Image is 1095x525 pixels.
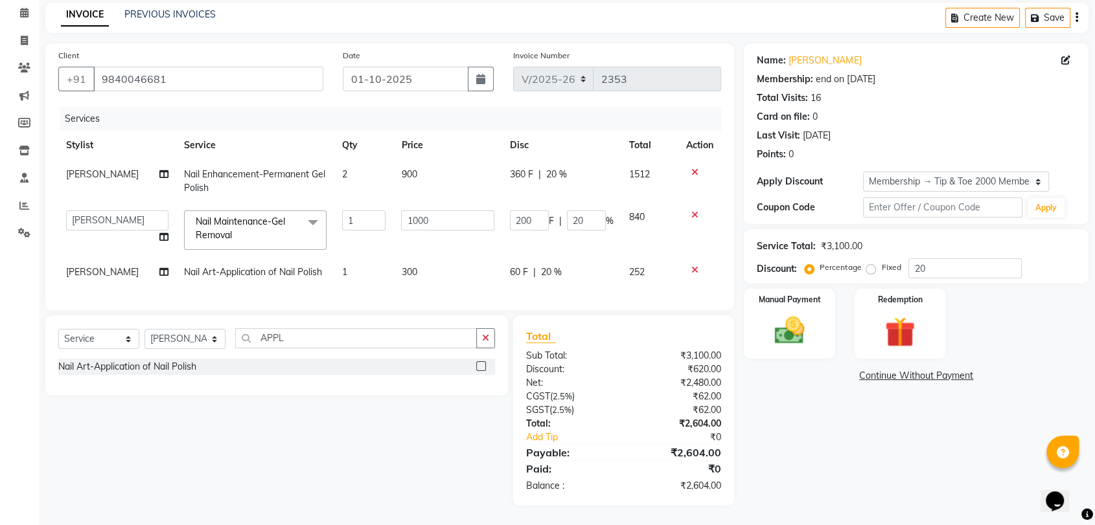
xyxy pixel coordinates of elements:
[516,430,641,444] a: Add Tip
[526,330,556,343] span: Total
[624,461,732,476] div: ₹0
[516,376,624,390] div: Net:
[1028,198,1065,218] button: Apply
[184,266,322,278] span: Nail Art-Application of Nail Polish
[502,131,621,160] th: Disc
[58,360,196,374] div: Nail Art-Application of Nail Polish
[516,461,624,476] div: Paid:
[516,390,624,403] div: ( )
[757,148,786,161] div: Points:
[235,328,477,348] input: Search or Scan
[863,197,1022,218] input: Enter Offer / Coupon Code
[757,129,800,142] div: Last Visit:
[510,265,528,279] span: 60 F
[816,73,875,86] div: end on [DATE]
[401,168,417,180] span: 900
[641,430,731,444] div: ₹0
[757,175,863,188] div: Apply Discount
[334,131,393,160] th: Qty
[757,201,863,214] div: Coupon Code
[875,313,924,351] img: _gift.svg
[624,376,732,390] div: ₹2,480.00
[526,404,549,416] span: SGST
[746,369,1086,383] a: Continue Without Payment
[877,294,922,306] label: Redemption
[624,403,732,417] div: ₹62.00
[624,363,732,376] div: ₹620.00
[58,67,95,91] button: +91
[513,50,570,61] label: Invoice Number
[811,91,821,105] div: 16
[624,349,732,363] div: ₹3,100.00
[510,168,533,181] span: 360 F
[821,240,862,253] div: ₹3,100.00
[516,479,624,493] div: Balance :
[759,294,821,306] label: Manual Payment
[629,211,645,223] span: 840
[757,73,813,86] div: Membership:
[624,390,732,403] div: ₹62.00
[546,168,567,181] span: 20 %
[1025,8,1070,28] button: Save
[1041,473,1082,512] iframe: chat widget
[757,262,797,276] div: Discount:
[393,131,502,160] th: Price
[541,265,562,279] span: 20 %
[624,417,732,430] div: ₹2,604.00
[789,148,794,161] div: 0
[526,390,550,402] span: CGST
[757,240,816,253] div: Service Total:
[60,107,731,131] div: Services
[621,131,678,160] th: Total
[516,417,624,430] div: Total:
[624,479,732,493] div: ₹2,604.00
[629,266,645,278] span: 252
[124,8,216,20] a: PREVIOUS INVOICES
[61,3,109,27] a: INVOICE
[58,50,79,61] label: Client
[342,266,347,278] span: 1
[757,110,810,124] div: Card on file:
[66,266,139,278] span: [PERSON_NAME]
[757,54,786,67] div: Name:
[343,50,360,61] label: Date
[58,131,176,160] th: Stylist
[757,91,808,105] div: Total Visits:
[516,403,624,417] div: ( )
[813,110,818,124] div: 0
[533,265,536,279] span: |
[629,168,650,180] span: 1512
[678,131,721,160] th: Action
[66,168,139,180] span: [PERSON_NAME]
[538,168,541,181] span: |
[342,168,347,180] span: 2
[765,313,814,348] img: _cash.svg
[516,445,624,460] div: Payable:
[552,405,571,415] span: 2.5%
[176,131,334,160] th: Service
[232,229,238,241] a: x
[93,67,323,91] input: Search by Name/Mobile/Email/Code
[549,214,554,228] span: F
[624,445,732,460] div: ₹2,604.00
[516,363,624,376] div: Discount:
[401,266,417,278] span: 300
[881,262,901,273] label: Fixed
[803,129,831,142] div: [DATE]
[516,349,624,363] div: Sub Total:
[789,54,861,67] a: [PERSON_NAME]
[553,391,572,401] span: 2.5%
[196,216,285,241] span: Nail Maintenance-Gel Removal
[820,262,861,273] label: Percentage
[945,8,1020,28] button: Create New
[606,214,614,228] span: %
[184,168,325,194] span: Nail Enhancement-Permanent Gel Polish
[559,214,562,228] span: |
